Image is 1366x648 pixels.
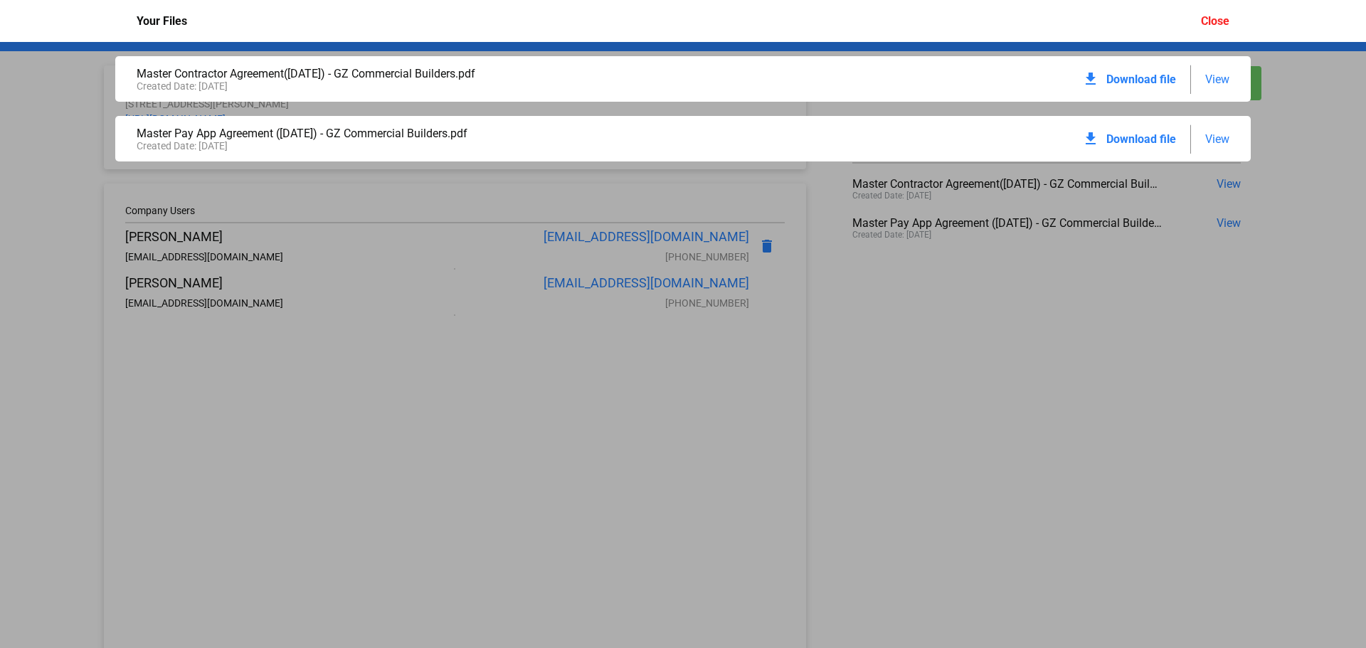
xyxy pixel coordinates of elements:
[1201,14,1229,28] div: Close
[137,14,187,28] div: Your Files
[1205,73,1229,86] span: View
[137,80,683,92] div: Created Date: [DATE]
[137,67,683,80] div: Master Contractor Agreement([DATE]) - GZ Commercial Builders.pdf
[1205,132,1229,146] span: View
[137,127,683,140] div: Master Pay App Agreement ([DATE]) - GZ Commercial Builders.pdf
[1106,132,1176,146] span: Download file
[1082,130,1099,147] mat-icon: download
[1082,70,1099,87] mat-icon: download
[137,140,683,152] div: Created Date: [DATE]
[1106,73,1176,86] span: Download file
